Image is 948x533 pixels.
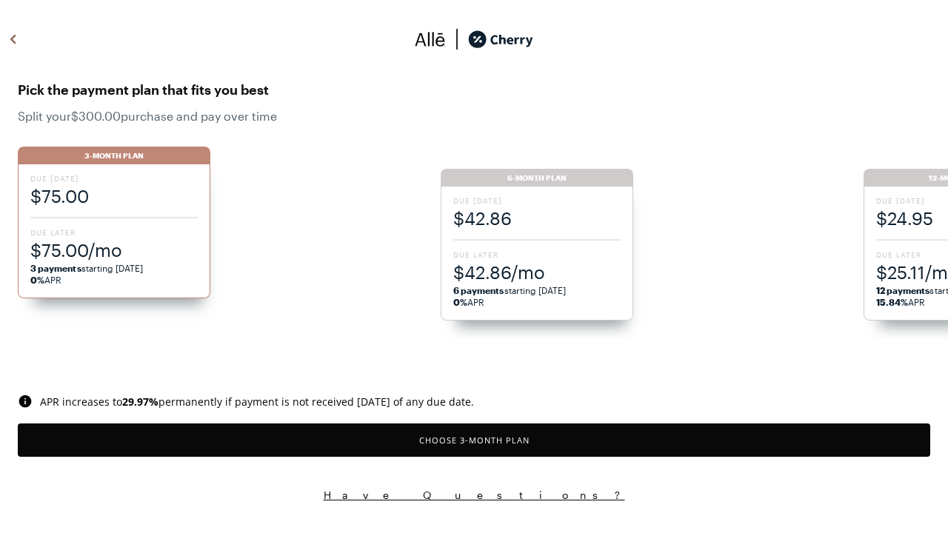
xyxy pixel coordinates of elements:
img: svg%3e [4,28,22,50]
strong: 15.84% [876,297,908,307]
span: $42.86 [453,206,621,230]
div: 6-Month Plan [441,169,633,187]
strong: 3 payments [30,263,81,273]
span: Due [DATE] [453,195,621,206]
strong: 0% [30,275,44,285]
img: svg%3e [415,28,446,50]
span: Pick the payment plan that fits you best [18,78,930,101]
strong: 0% [453,297,467,307]
span: Due [DATE] [30,173,198,184]
strong: 6 payments [453,285,504,295]
span: $75.00/mo [30,238,198,262]
span: starting [DATE] [30,263,144,273]
img: cherry_black_logo-DrOE_MJI.svg [468,28,533,50]
div: 3-Month Plan [18,147,210,164]
button: Choose 3-Month Plan [18,423,930,457]
span: APR [876,297,926,307]
span: $42.86/mo [453,260,621,284]
strong: 12 payments [876,285,930,295]
img: svg%3e [446,28,468,50]
span: Due Later [30,227,198,238]
span: APR increases to permanently if payment is not received [DATE] of any due date. [40,395,474,409]
span: APR [30,275,61,285]
span: $75.00 [30,184,198,208]
span: APR [453,297,484,307]
span: Split your $300.00 purchase and pay over time [18,109,930,123]
span: starting [DATE] [453,285,567,295]
span: Due Later [453,249,621,260]
b: 29.97 % [122,395,158,409]
img: svg%3e [18,394,33,409]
